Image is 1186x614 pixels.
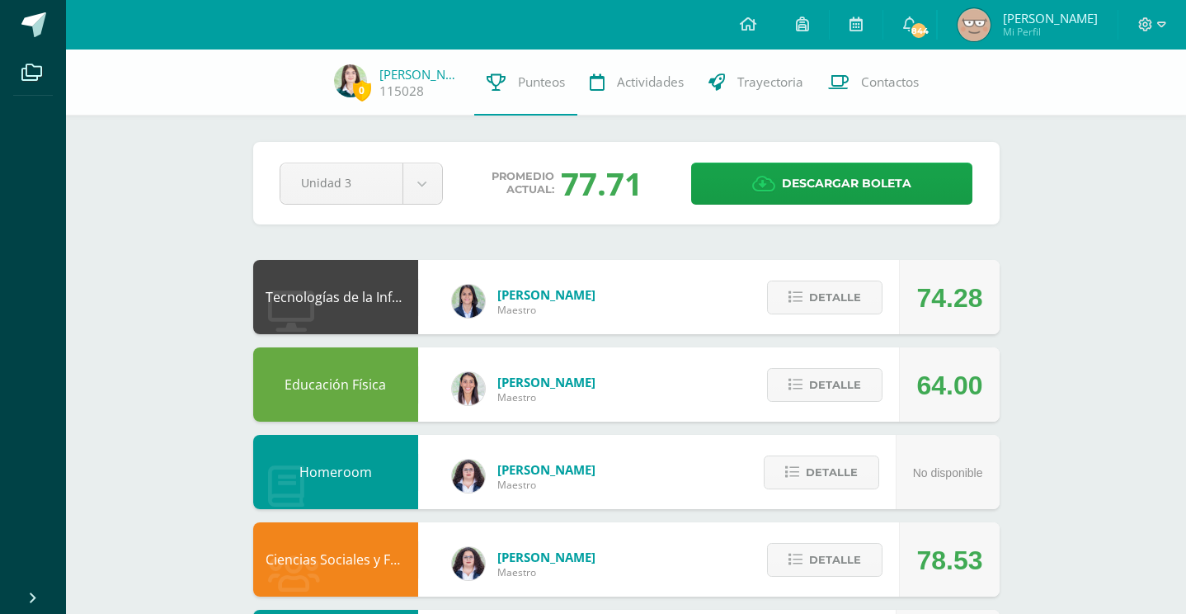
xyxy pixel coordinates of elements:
[301,163,382,202] span: Unidad 3
[691,163,972,205] a: Descargar boleta
[577,50,696,116] a: Actividades
[617,73,684,91] span: Actividades
[497,478,595,492] span: Maestro
[1003,10,1098,26] span: [PERSON_NAME]
[782,163,911,204] span: Descargar boleta
[809,370,861,400] span: Detalle
[253,522,418,597] div: Ciencias Sociales y Formación Ciudadana
[958,8,991,41] img: e9a41050f8ac6af08f2f2132a8ec3b80.png
[916,348,982,423] div: 64.00
[916,261,982,335] div: 74.28
[452,460,485,493] img: ba02aa29de7e60e5f6614f4096ff8928.png
[452,372,485,405] img: 68dbb99899dc55733cac1a14d9d2f825.png
[379,66,462,83] a: [PERSON_NAME]
[806,457,858,488] span: Detalle
[737,73,803,91] span: Trayectoria
[452,547,485,580] img: ba02aa29de7e60e5f6614f4096ff8928.png
[696,50,816,116] a: Trayectoria
[353,80,371,101] span: 0
[474,50,577,116] a: Punteos
[561,162,642,205] div: 77.71
[497,549,595,565] span: [PERSON_NAME]
[497,461,595,478] span: [PERSON_NAME]
[816,50,931,116] a: Contactos
[253,260,418,334] div: Tecnologías de la Información y Comunicación: Computación
[767,281,882,314] button: Detalle
[809,282,861,313] span: Detalle
[910,21,928,40] span: 844
[767,368,882,402] button: Detalle
[764,456,879,489] button: Detalle
[1003,25,1098,39] span: Mi Perfil
[497,374,595,390] span: [PERSON_NAME]
[809,545,861,575] span: Detalle
[913,466,983,479] span: No disponible
[379,83,424,100] a: 115028
[497,565,595,579] span: Maestro
[334,64,367,97] img: 17f5c5e419c39eaf8b56d5adfe84a7bf.png
[280,163,442,204] a: Unidad 3
[253,435,418,509] div: Homeroom
[916,523,982,597] div: 78.53
[497,390,595,404] span: Maestro
[518,73,565,91] span: Punteos
[452,285,485,318] img: 7489ccb779e23ff9f2c3e89c21f82ed0.png
[861,73,919,91] span: Contactos
[767,543,882,577] button: Detalle
[492,170,554,196] span: Promedio actual:
[253,347,418,422] div: Educación Física
[497,303,595,317] span: Maestro
[497,286,595,303] span: [PERSON_NAME]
